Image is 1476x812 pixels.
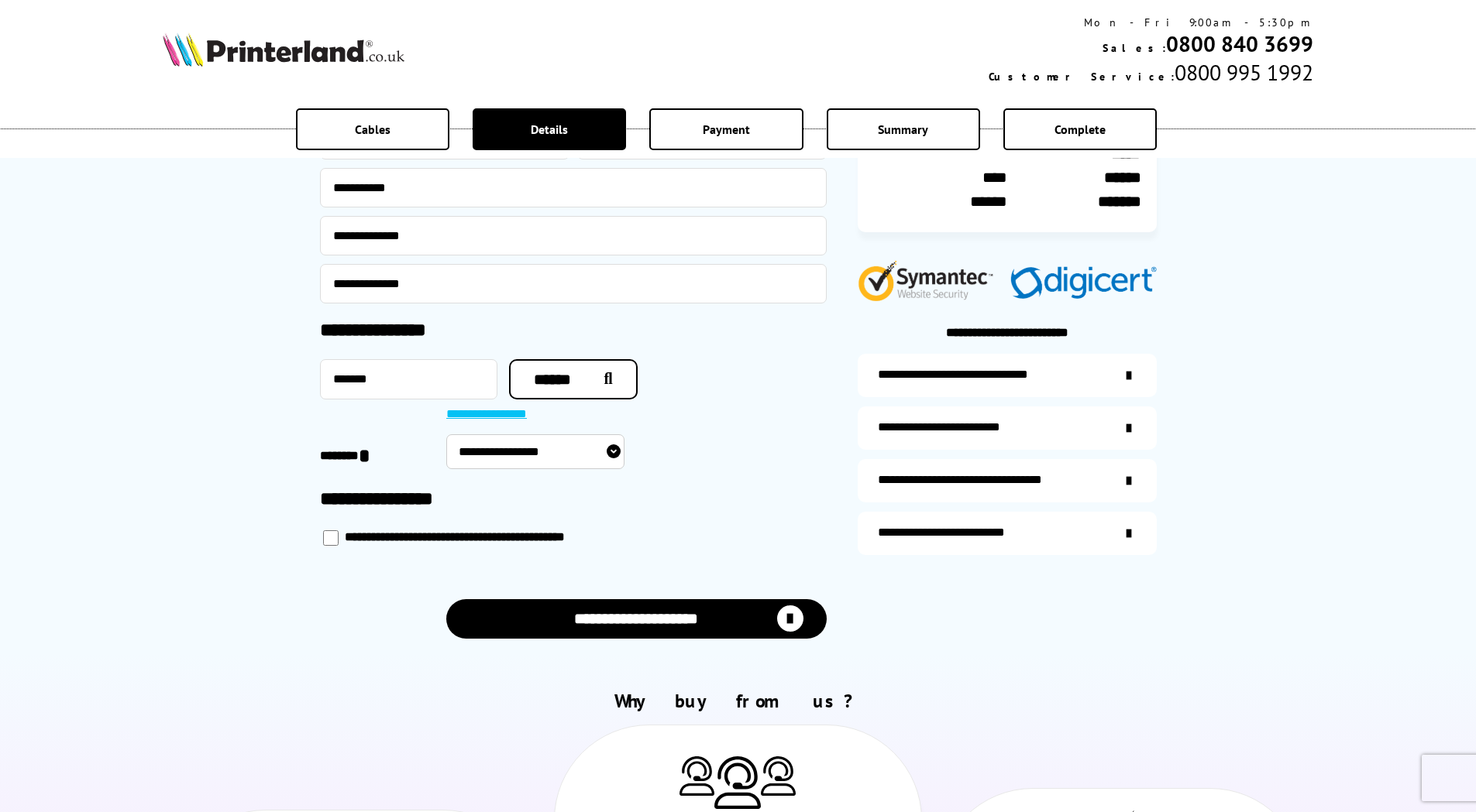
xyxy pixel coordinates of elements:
h2: Why buy from us? [163,689,1314,713]
span: Details [531,122,568,137]
span: Cables [355,122,391,137]
a: secure-website [858,512,1157,555]
img: Printerland Logo [163,33,404,67]
span: 0800 995 1992 [1175,58,1313,87]
span: Sales: [1103,41,1166,55]
span: Summary [878,122,928,137]
img: Printer Experts [714,756,761,810]
img: Printer Experts [680,756,714,796]
a: additional-cables [858,459,1157,502]
span: Complete [1055,122,1106,137]
span: Payment [703,122,750,137]
div: Mon - Fri 9:00am - 5:30pm [989,15,1313,29]
a: additional-ink [858,354,1157,397]
a: items-arrive [858,406,1157,450]
img: Printer Experts [761,756,796,796]
a: 0800 840 3699 [1166,29,1313,58]
span: Customer Service: [989,70,1175,84]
